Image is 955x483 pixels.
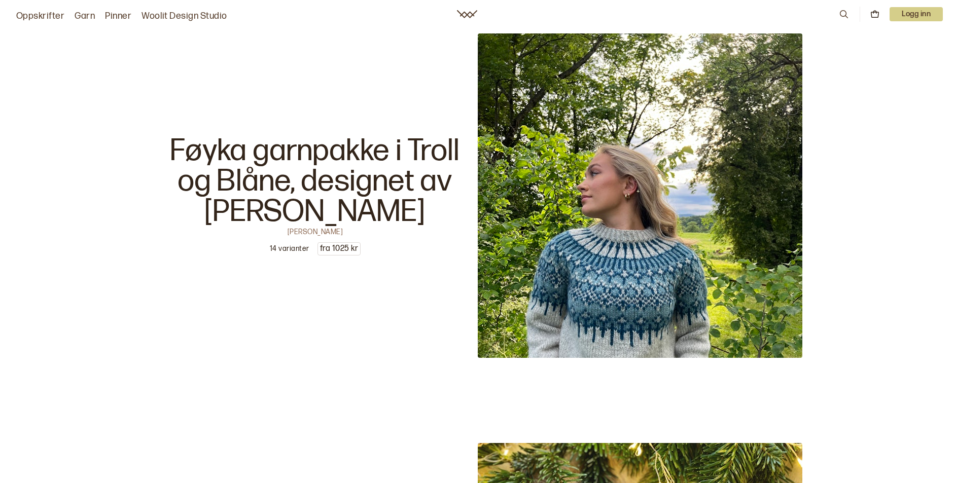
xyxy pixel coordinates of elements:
[37,33,918,358] a: Linka Neumann Villmarksgensere VOL I Vi har heldigitale oppskrift , garn og strikkejakke til Føyk...
[318,243,360,255] p: fra 1025 kr
[75,9,95,23] a: Garn
[142,9,227,23] a: Woolit Design Studio
[457,10,477,18] a: Woolit
[478,33,802,358] img: Linka Neumann Villmarksgensere VOL I Vi har heldigitale oppskrift , garn og strikkejakke til Føyk...
[16,9,64,23] a: Oppskrifter
[270,244,309,254] p: 14 varianter
[288,227,343,234] p: [PERSON_NAME]
[105,9,131,23] a: Pinner
[890,7,943,21] button: User dropdown
[890,7,943,21] p: Logg inn
[153,136,478,227] p: Føyka garnpakke i Troll og Blåne, designet av [PERSON_NAME]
